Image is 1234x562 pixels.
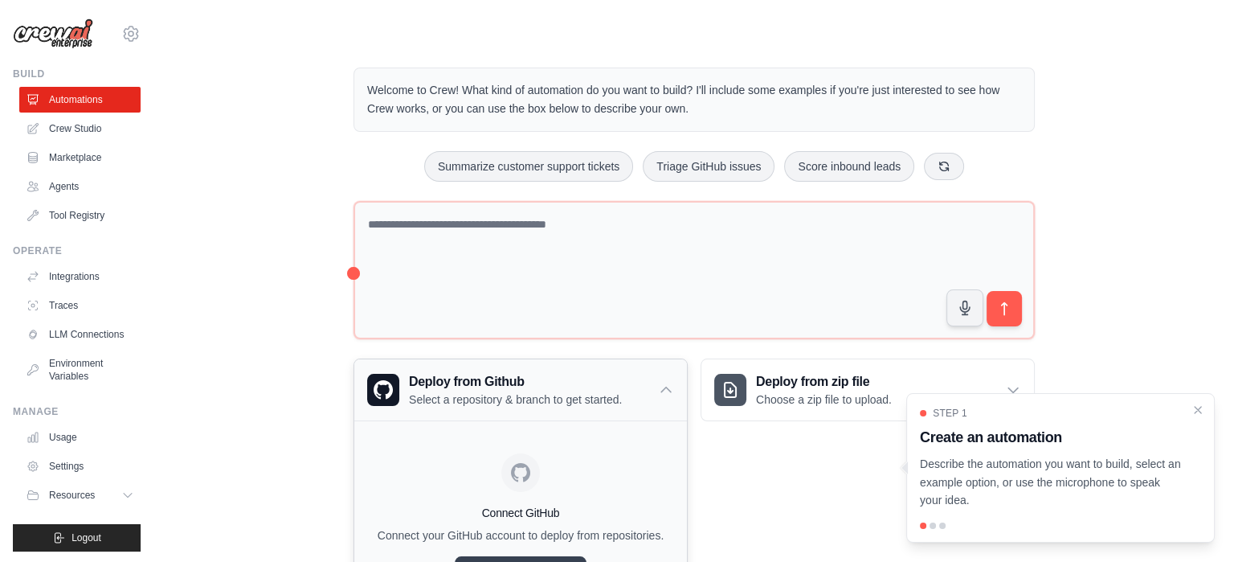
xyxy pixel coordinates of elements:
button: Triage GitHub issues [643,151,774,182]
button: Resources [19,482,141,508]
p: Describe the automation you want to build, select an example option, or use the microphone to spe... [920,455,1182,510]
button: Close walkthrough [1191,404,1204,416]
a: Tool Registry [19,203,141,228]
a: Environment Variables [19,351,141,389]
a: Traces [19,293,141,318]
a: Settings [19,453,141,479]
h3: Create an automation [920,426,1182,449]
a: Marketplace [19,145,141,170]
p: Connect your GitHub account to deploy from repositories. [367,527,674,544]
p: Welcome to Crew! What kind of automation do you want to build? I'll include some examples if you'... [367,81,1021,118]
h3: Deploy from zip file [756,372,892,392]
span: Resources [49,489,95,502]
button: Logout [13,524,141,552]
a: Agents [19,174,141,199]
iframe: Chat Widget [1154,485,1234,562]
a: Automations [19,87,141,113]
h3: Deploy from Github [409,372,622,392]
div: Manage [13,405,141,418]
p: Select a repository & branch to get started. [409,392,622,408]
p: Choose a zip file to upload. [756,392,892,408]
div: Operate [13,244,141,257]
a: Integrations [19,264,141,289]
span: Logout [72,531,101,544]
span: Step 1 [933,407,967,420]
img: Logo [13,18,93,49]
h4: Connect GitHub [367,505,674,521]
a: LLM Connections [19,322,141,347]
a: Usage [19,425,141,450]
button: Summarize customer support tickets [424,151,633,182]
button: Score inbound leads [784,151,914,182]
a: Crew Studio [19,116,141,142]
div: Build [13,68,141,80]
